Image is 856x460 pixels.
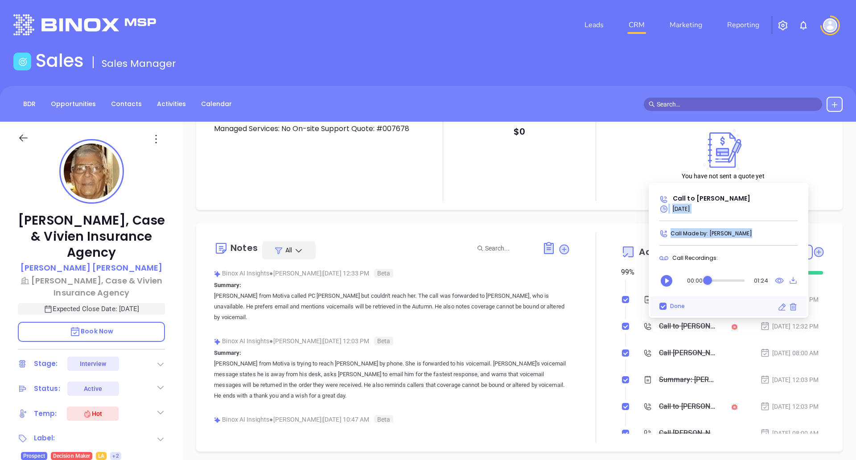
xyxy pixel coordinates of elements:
[269,337,273,345] span: ●
[374,415,393,424] span: Beta
[657,99,817,109] input: Search…
[13,14,156,35] img: logo
[80,357,107,371] div: Interview
[152,97,191,111] a: Activities
[83,408,102,419] div: Hot
[823,18,837,33] img: user
[36,50,84,71] h1: Sales
[374,337,393,345] span: Beta
[214,267,570,280] div: Binox AI Insights [PERSON_NAME] | [DATE] 12:33 PM
[21,262,163,275] a: [PERSON_NAME] [PERSON_NAME]
[18,97,41,111] a: BDR
[658,271,675,289] button: Play
[659,346,718,360] div: Call [PERSON_NAME] to follow up
[581,16,607,34] a: Leads
[214,413,570,426] div: Binox AI Insights [PERSON_NAME] | [DATE] 10:47 AM
[708,276,744,285] div: Audio progress control
[514,123,525,140] p: $ 0
[18,303,165,315] p: Expected Close Date: [DATE]
[214,338,221,345] img: svg%3e
[760,321,819,331] div: [DATE] 12:32 PM
[684,181,762,192] button: + Create quote on CW
[485,243,532,253] input: Search...
[665,267,775,294] div: Audio player
[214,271,221,277] img: svg%3e
[214,334,570,348] div: Binox AI Insights [PERSON_NAME] | [DATE] 12:03 PM
[798,20,809,31] img: iconNotification
[269,270,273,277] span: ●
[214,358,570,401] p: [PERSON_NAME] from Motiva is trying to reach [PERSON_NAME] by phone. She is forwarded to his voic...
[687,182,760,191] a: + Create quote on CW
[754,278,768,283] div: 01:24
[687,278,703,283] div: 00:00
[778,20,788,31] img: iconSetting
[102,57,176,70] span: Sales Manager
[214,417,221,423] img: svg%3e
[285,246,292,255] span: All
[18,275,165,299] a: [PERSON_NAME], Case & Vivien Insurance Agency
[269,416,273,423] span: ●
[196,97,237,111] a: Calendar
[621,267,646,278] div: 99 %
[64,144,119,199] img: profile-user
[672,205,690,213] span: [DATE]
[84,382,102,396] div: Active
[230,243,258,252] div: Notes
[659,400,718,413] div: Call to [PERSON_NAME]
[659,320,718,333] div: Call to [PERSON_NAME]
[659,373,718,386] div: Summary: [PERSON_NAME] from [GEOGRAPHIC_DATA] is trying to reach [PERSON_NAME] by phone. She is f...
[34,431,55,445] div: Label:
[760,402,819,411] div: [DATE] 12:03 PM
[34,407,57,420] div: Temp:
[699,129,747,171] img: Create on CWSell
[673,194,750,203] span: Call to [PERSON_NAME]
[649,101,655,107] span: search
[682,171,765,181] p: You have not sent a quote yet
[374,269,393,278] span: Beta
[18,213,165,261] p: [PERSON_NAME], Case & Vivien Insurance Agency
[724,16,763,34] a: Reporting
[21,262,163,274] p: [PERSON_NAME] [PERSON_NAME]
[45,97,101,111] a: Opportunities
[670,302,685,310] span: Done
[639,247,700,256] span: Activities Log
[672,254,718,262] span: Call Recordings:
[659,427,718,440] div: Call [PERSON_NAME] to follow up
[760,375,819,385] div: [DATE] 12:03 PM
[214,123,418,134] p: Managed Services: No On-site Support Quote: #007678
[214,291,570,323] p: [PERSON_NAME] from Motiva called PC [PERSON_NAME] but couldn't reach her. The call was forwarded ...
[34,382,60,395] div: Status:
[106,97,147,111] a: Contacts
[625,16,648,34] a: CRM
[214,282,241,288] b: Summary:
[70,327,113,336] span: Book Now
[671,230,752,237] span: Call Made by: [PERSON_NAME]
[214,349,241,356] b: Summary:
[666,16,706,34] a: Marketing
[760,348,819,358] div: [DATE] 08:00 AM
[34,357,58,370] div: Stage:
[760,428,819,438] div: [DATE] 08:00 AM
